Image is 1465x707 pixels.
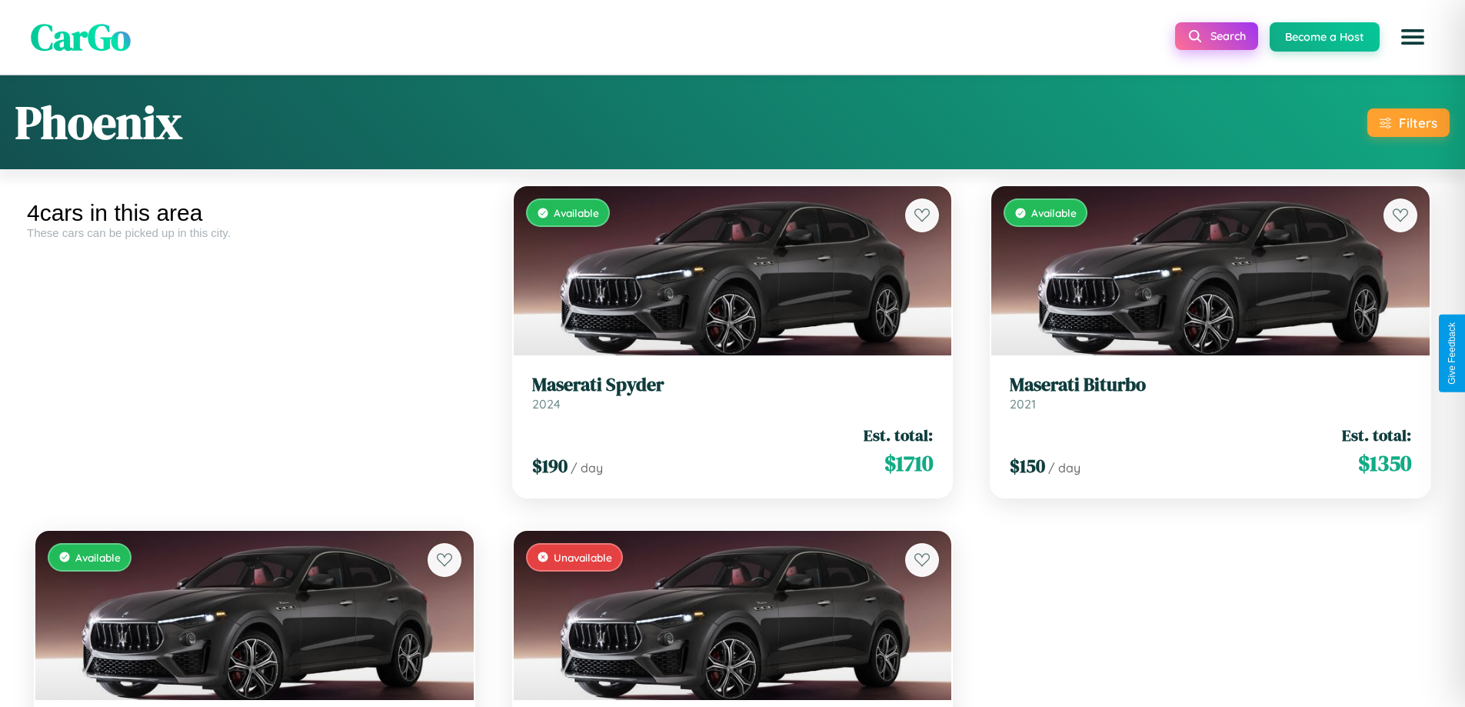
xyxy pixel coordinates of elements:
span: 2021 [1010,396,1036,412]
div: Filters [1399,115,1437,131]
a: Maserati Spyder2024 [532,374,934,412]
a: Maserati Biturbo2021 [1010,374,1411,412]
span: $ 190 [532,453,568,479]
span: Est. total: [864,424,933,446]
span: Unavailable [554,551,612,564]
button: Search [1175,22,1258,50]
span: $ 1710 [884,448,933,479]
button: Filters [1367,108,1450,137]
div: These cars can be picked up in this city. [27,226,482,239]
span: / day [571,460,603,475]
span: $ 1350 [1358,448,1411,479]
h3: Maserati Spyder [532,374,934,396]
button: Become a Host [1270,22,1380,52]
span: Est. total: [1342,424,1411,446]
div: Give Feedback [1447,322,1457,385]
span: Available [554,206,599,219]
span: Search [1210,29,1246,43]
span: CarGo [31,12,131,62]
span: Available [1031,206,1077,219]
span: 2024 [532,396,561,412]
h3: Maserati Biturbo [1010,374,1411,396]
div: 4 cars in this area [27,200,482,226]
span: Available [75,551,121,564]
span: $ 150 [1010,453,1045,479]
span: / day [1048,460,1080,475]
h1: Phoenix [15,91,182,154]
button: Open menu [1391,15,1434,58]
